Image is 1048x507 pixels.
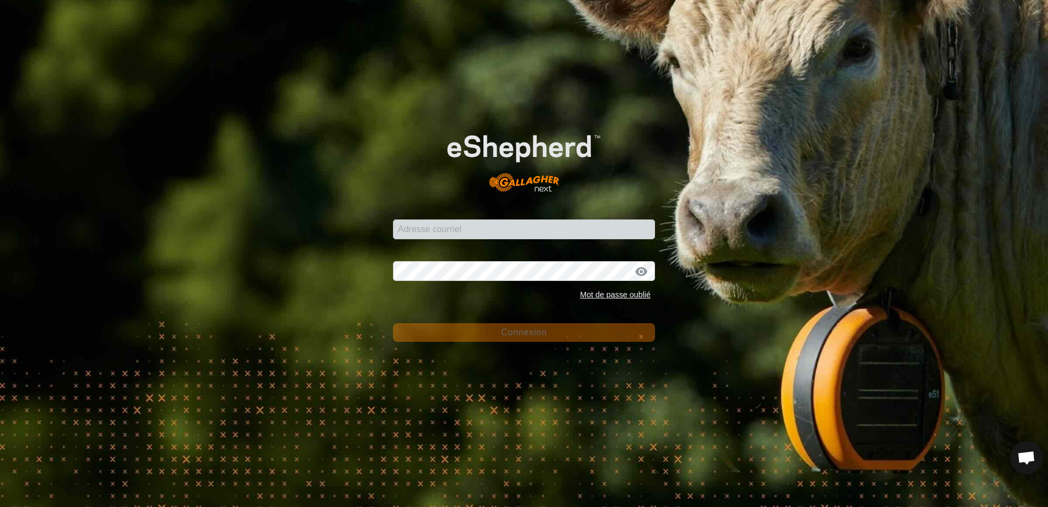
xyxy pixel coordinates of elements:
[393,219,655,239] input: Adresse courriel
[580,290,651,299] a: Mot de passe oublié
[419,113,629,202] img: Logo E-shepherd
[393,323,655,342] button: Connexion
[501,328,547,337] span: Connexion
[1010,441,1043,474] div: Ouvrir le chat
